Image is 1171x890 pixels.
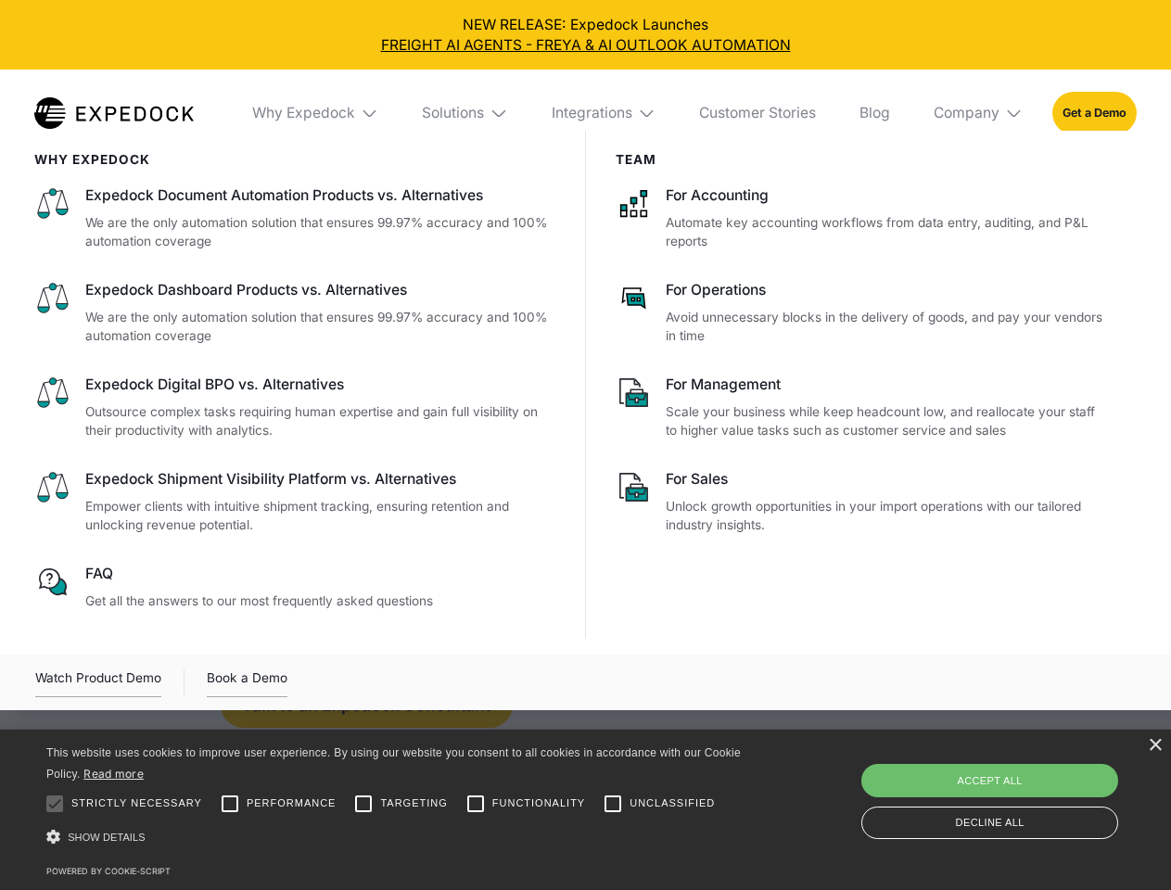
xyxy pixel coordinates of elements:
div: For Operations [666,280,1107,300]
div: Team [616,152,1108,167]
p: We are the only automation solution that ensures 99.97% accuracy and 100% automation coverage [85,308,556,346]
span: Unclassified [630,795,715,811]
div: Integrations [537,70,670,157]
div: Company [919,70,1037,157]
a: Expedock Digital BPO vs. AlternativesOutsource complex tasks requiring human expertise and gain f... [34,375,556,440]
div: WHy Expedock [34,152,556,167]
div: For Accounting [666,185,1107,206]
span: Show details [68,832,146,843]
span: Performance [247,795,337,811]
a: open lightbox [35,667,161,697]
p: Scale your business while keep headcount low, and reallocate your staff to higher value tasks suc... [666,402,1107,440]
a: Customer Stories [684,70,830,157]
a: Blog [845,70,904,157]
a: For SalesUnlock growth opportunities in your import operations with our tailored industry insights. [616,469,1108,535]
a: Expedock Document Automation Products vs. AlternativesWe are the only automation solution that en... [34,185,556,251]
a: For AccountingAutomate key accounting workflows from data entry, auditing, and P&L reports [616,185,1108,251]
div: For Management [666,375,1107,395]
div: For Sales [666,469,1107,489]
a: Get a Demo [1052,92,1137,133]
div: Expedock Digital BPO vs. Alternatives [85,375,556,395]
p: Get all the answers to our most frequently asked questions [85,591,556,611]
div: NEW RELEASE: Expedock Launches [15,15,1157,56]
p: Outsource complex tasks requiring human expertise and gain full visibility on their productivity ... [85,402,556,440]
iframe: Chat Widget [862,690,1171,890]
div: Why Expedock [237,70,393,157]
a: FAQGet all the answers to our most frequently asked questions [34,564,556,610]
a: Powered by cookie-script [46,866,171,876]
div: Watch Product Demo [35,667,161,697]
div: Expedock Dashboard Products vs. Alternatives [85,280,556,300]
span: This website uses cookies to improve user experience. By using our website you consent to all coo... [46,746,741,781]
a: For OperationsAvoid unnecessary blocks in the delivery of goods, and pay your vendors in time [616,280,1108,346]
div: Integrations [552,104,632,122]
div: FAQ [85,564,556,584]
div: Expedock Shipment Visibility Platform vs. Alternatives [85,469,556,489]
div: Company [934,104,999,122]
a: Expedock Shipment Visibility Platform vs. AlternativesEmpower clients with intuitive shipment tra... [34,469,556,535]
p: Unlock growth opportunities in your import operations with our tailored industry insights. [666,497,1107,535]
div: Solutions [408,70,523,157]
a: FREIGHT AI AGENTS - FREYA & AI OUTLOOK AUTOMATION [15,35,1157,56]
div: Expedock Document Automation Products vs. Alternatives [85,185,556,206]
a: Expedock Dashboard Products vs. AlternativesWe are the only automation solution that ensures 99.9... [34,280,556,346]
span: Functionality [492,795,585,811]
div: Solutions [422,104,484,122]
p: Avoid unnecessary blocks in the delivery of goods, and pay your vendors in time [666,308,1107,346]
a: For ManagementScale your business while keep headcount low, and reallocate your staff to higher v... [616,375,1108,440]
p: Empower clients with intuitive shipment tracking, ensuring retention and unlocking revenue potent... [85,497,556,535]
span: Strictly necessary [71,795,202,811]
div: Show details [46,825,747,850]
span: Targeting [380,795,447,811]
p: Automate key accounting workflows from data entry, auditing, and P&L reports [666,213,1107,251]
a: Read more [83,767,144,781]
p: We are the only automation solution that ensures 99.97% accuracy and 100% automation coverage [85,213,556,251]
div: Why Expedock [252,104,355,122]
a: Book a Demo [207,667,287,697]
